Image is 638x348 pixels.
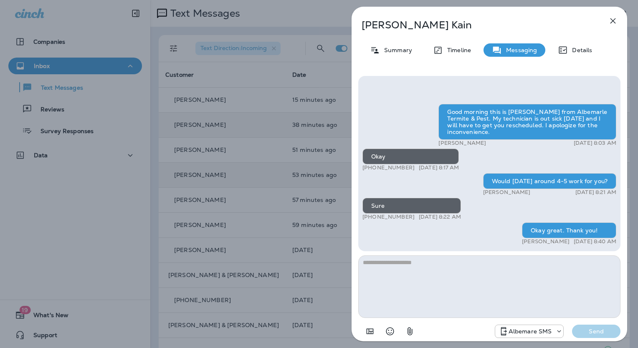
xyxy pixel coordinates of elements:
div: Okay [362,149,459,164]
p: [DATE] 8:40 AM [574,238,616,245]
p: [DATE] 8:17 AM [419,164,459,171]
div: +1 (252) 600-3555 [495,326,564,336]
p: [PHONE_NUMBER] [362,164,415,171]
p: [PERSON_NAME] Kain [362,19,590,31]
p: [DATE] 8:22 AM [419,214,461,220]
button: Select an emoji [382,323,398,340]
p: [PERSON_NAME] [438,140,486,146]
div: Good morning this is [PERSON_NAME] from Albemarle Termite & Pest. My technician is out sick [DATE... [438,104,616,140]
div: Okay great. Thank you! [522,222,616,238]
p: Details [568,47,592,53]
p: [PHONE_NUMBER] [362,214,415,220]
button: Add in a premade template [362,323,378,340]
p: [DATE] 8:03 AM [574,140,616,146]
div: Sure [362,198,461,214]
p: [PERSON_NAME] [483,189,531,196]
p: [DATE] 8:21 AM [575,189,616,196]
p: Timeline [443,47,471,53]
p: Summary [380,47,412,53]
p: Messaging [502,47,537,53]
p: [PERSON_NAME] [522,238,570,245]
p: Albemare SMS [509,328,552,335]
div: Would [DATE] around 4-5 work for you? [483,173,616,189]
